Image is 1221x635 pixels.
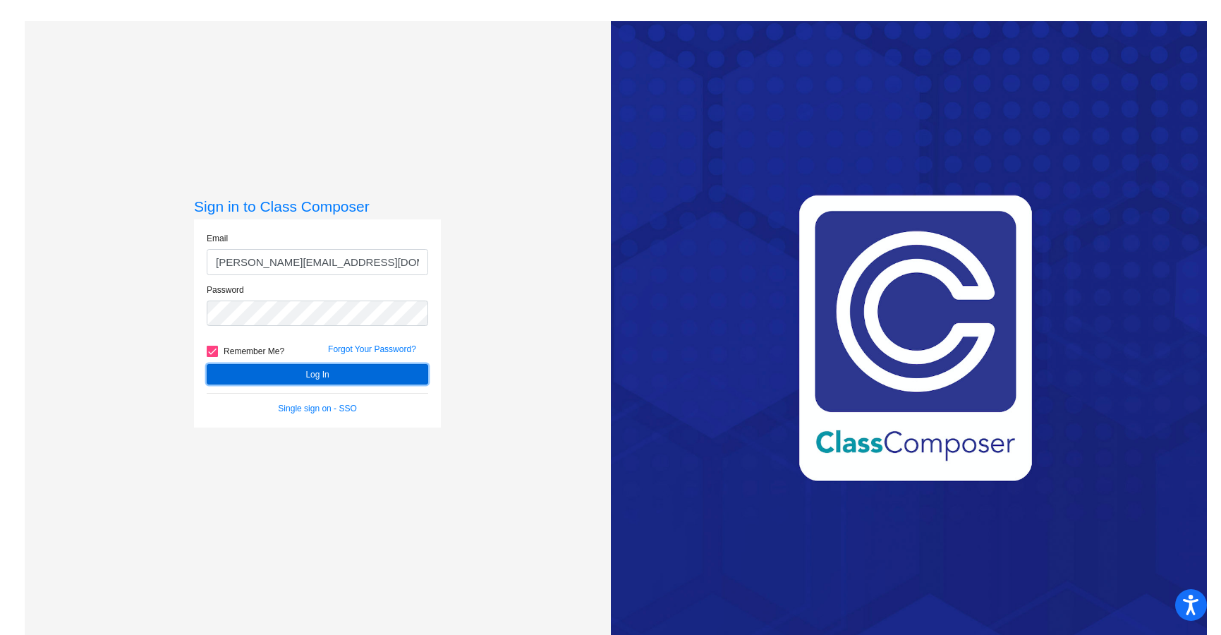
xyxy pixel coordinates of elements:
button: Log In [207,364,428,385]
a: Single sign on - SSO [278,404,356,413]
span: Remember Me? [224,343,284,360]
a: Forgot Your Password? [328,344,416,354]
h3: Sign in to Class Composer [194,198,441,215]
label: Email [207,232,228,245]
label: Password [207,284,244,296]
